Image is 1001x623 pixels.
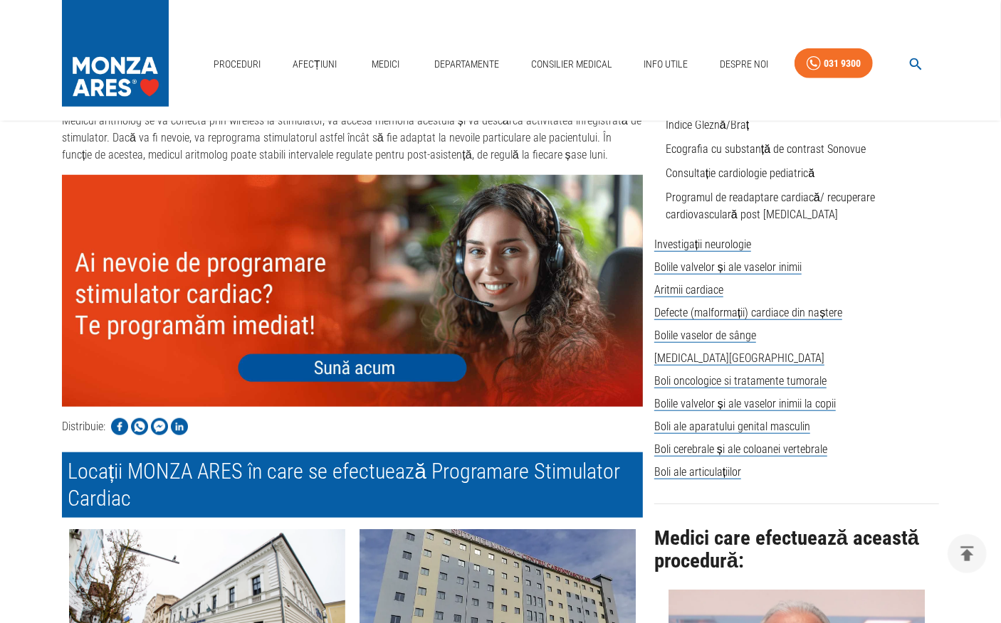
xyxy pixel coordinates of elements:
[62,112,643,164] p: Medicul aritmolog se va conecta prin wireless la stimulator, va accesa memoria acestuia și va des...
[795,48,873,79] a: 031 9300
[654,374,827,388] span: Boli oncologice si tratamente tumorale
[948,534,987,573] button: delete
[824,55,861,73] div: 031 9300
[62,452,643,518] h2: Locații MONZA ARES în care se efectuează Programare Stimulator Cardiac
[666,191,875,221] a: Programul de readaptare cardiacă/ recuperare cardiovasculară post [MEDICAL_DATA]
[62,418,105,435] p: Distribuie:
[525,50,618,79] a: Consilier Medical
[654,329,756,343] span: Bolile vaselor de sânge
[654,238,751,252] span: Investigații neurologie
[654,527,939,572] h2: Medici care efectuează această procedură:
[287,50,342,79] a: Afecțiuni
[639,50,694,79] a: Info Utile
[62,175,643,407] img: Programare stimulator cardiac
[666,142,866,156] a: Ecografia cu substanță de contrast Sonovue
[171,418,188,435] img: Share on LinkedIn
[714,50,774,79] a: Despre Noi
[654,442,827,457] span: Boli cerebrale și ale coloanei vertebrale
[362,50,408,79] a: Medici
[654,306,842,320] span: Defecte (malformații) cardiace din naștere
[131,418,148,435] img: Share on WhatsApp
[111,418,128,435] img: Share on Facebook
[654,397,836,411] span: Bolile valvelor și ale vaselor inimii la copii
[429,50,505,79] a: Departamente
[654,420,810,434] span: Boli ale aparatului genital masculin
[666,166,814,180] a: Consultație cardiologie pediatrică
[654,283,723,297] span: Aritmii cardiace
[666,118,749,132] a: Indice Gleznă/Braț
[654,465,741,479] span: Boli ale articulațiilor
[208,50,266,79] a: Proceduri
[151,418,168,435] img: Share on Facebook Messenger
[654,351,824,366] span: [MEDICAL_DATA][GEOGRAPHIC_DATA]
[654,260,802,275] span: Bolile valvelor și ale vaselor inimii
